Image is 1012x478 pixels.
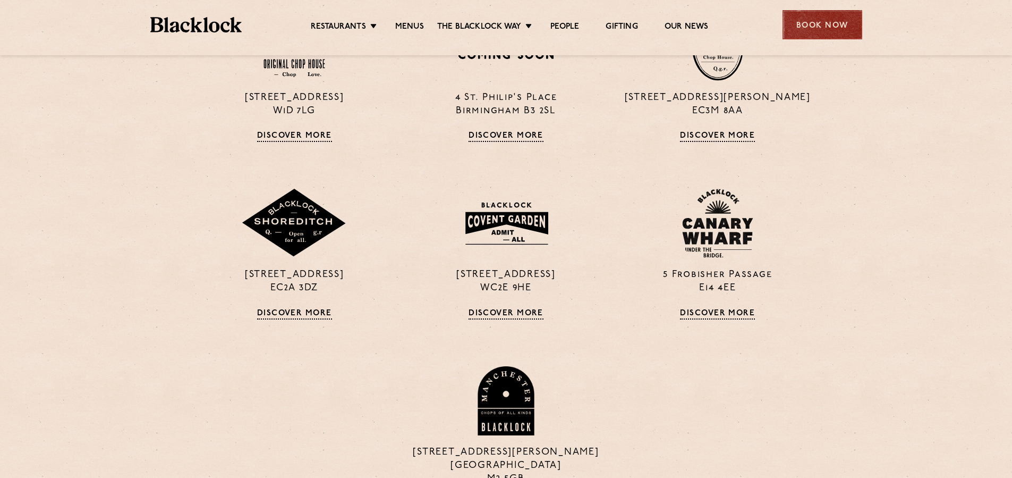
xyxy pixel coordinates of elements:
p: [STREET_ADDRESS] EC2A 3DZ [197,269,392,295]
a: Discover More [469,131,543,142]
a: Menus [395,22,424,33]
a: The Blacklock Way [437,22,521,33]
img: BLA_1470_CoventGarden_Website_Solid.svg [455,196,557,251]
a: Restaurants [311,22,366,33]
a: Discover More [680,309,755,320]
a: Gifting [606,22,637,33]
a: People [550,22,579,33]
img: BL_Manchester_Logo-bleed.png [476,366,536,435]
img: BL_CW_Logo_Website.svg [682,189,753,258]
a: Discover More [257,131,332,142]
div: Book Now [783,10,862,39]
a: Our News [665,22,709,33]
a: Discover More [680,131,755,142]
a: Discover More [469,309,543,320]
p: [STREET_ADDRESS] W1D 7LG [197,91,392,118]
img: BL_Textured_Logo-footer-cropped.svg [150,17,242,32]
p: 5 Frobisher Passage E14 4EE [620,269,815,295]
img: Shoreditch-stamp-v2-default.svg [241,189,347,258]
p: [STREET_ADDRESS][PERSON_NAME] EC3M 8AA [620,91,815,118]
a: Discover More [257,309,332,320]
p: 4 St. Philip's Place Birmingham B3 2SL [408,91,603,118]
p: [STREET_ADDRESS] WC2E 9HE [408,269,603,295]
